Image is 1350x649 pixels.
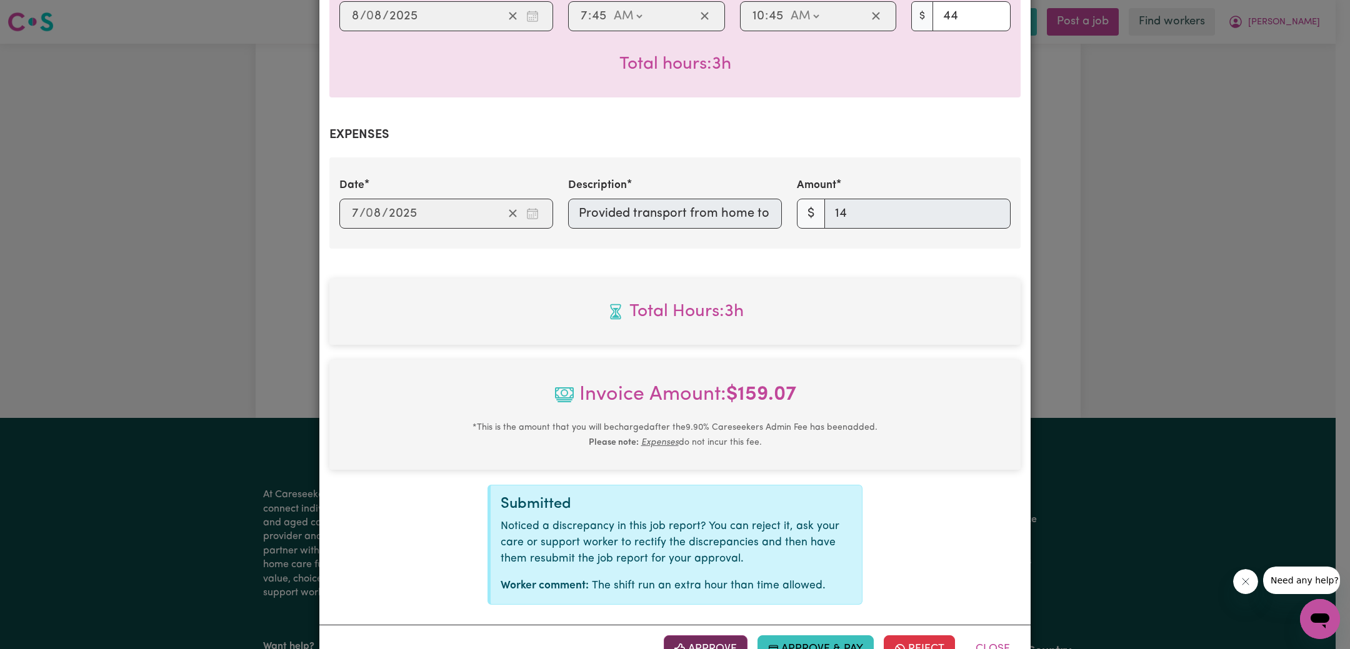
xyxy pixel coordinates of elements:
span: : [588,9,591,23]
span: : [765,9,768,23]
h2: Expenses [329,127,1021,142]
input: -- [591,7,607,26]
iframe: Button to launch messaging window [1300,599,1340,639]
input: ---- [388,204,417,223]
input: -- [580,7,588,26]
label: Description [568,177,627,194]
u: Expenses [641,438,679,447]
input: -- [752,7,765,26]
span: Total hours worked: 3 hours [619,56,731,73]
b: $ 159.07 [726,385,796,405]
b: Please note: [589,438,639,447]
input: Provided transport from home to the doctor and returned to client home. [568,199,782,229]
input: ---- [389,7,418,26]
iframe: Message from company [1263,567,1340,594]
span: $ [797,199,825,229]
span: / [359,207,366,220]
p: The shift run an extra hour than time allowed. [501,578,852,594]
button: Clear date [503,204,522,223]
input: -- [768,7,784,26]
p: Noticed a discrepancy in this job report? You can reject it, ask your care or support worker to r... [501,518,852,568]
span: / [382,207,388,220]
span: Invoice Amount: [339,380,1011,420]
iframe: Close message [1233,569,1258,594]
small: This is the amount that you will be charged after the 9.90 % Careseekers Admin Fee has been added... [472,423,877,447]
span: Total hours worked: 3 hours [339,299,1011,325]
input: -- [367,7,382,26]
span: 0 [366,10,374,22]
span: $ [911,1,933,31]
span: / [360,9,366,23]
span: 0 [366,207,373,220]
label: Amount [797,177,836,194]
input: -- [366,204,382,223]
button: Clear date [503,7,522,26]
input: -- [351,204,359,223]
strong: Worker comment: [501,580,589,591]
input: -- [351,7,360,26]
button: Enter the date of care work [522,7,542,26]
span: / [382,9,389,23]
label: Date [339,177,364,194]
span: Submitted [501,497,571,512]
button: Enter the date of expense [522,204,542,223]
